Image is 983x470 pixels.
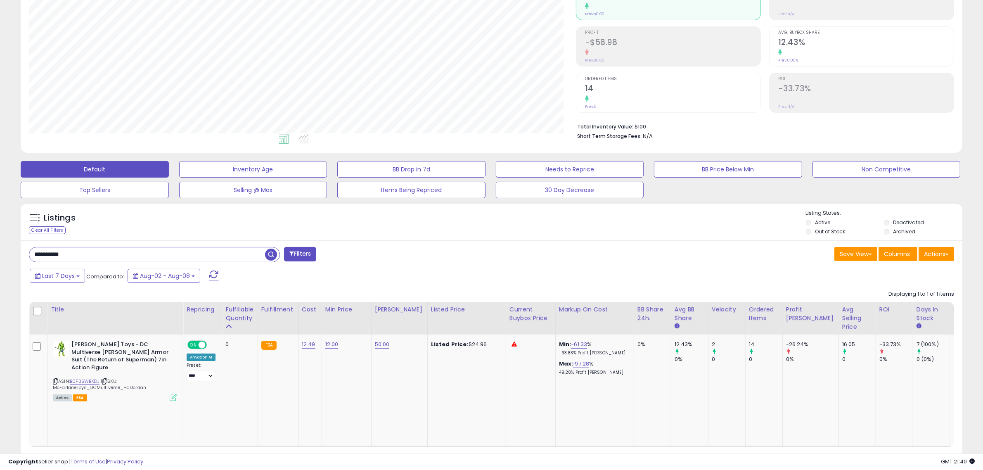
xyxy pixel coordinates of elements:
button: Inventory Age [179,161,327,178]
div: Fulfillment [261,305,295,314]
div: 0% [879,356,913,363]
a: B0F35WBKDJ [70,378,99,385]
div: 14 [749,341,782,348]
span: | SKU: McFarlaneToys_DCMultiverse_HalJordan [53,378,146,390]
h2: -33.73% [778,84,954,95]
button: BB Drop in 7d [337,161,486,178]
span: Profit [585,31,760,35]
div: -33.73% [879,341,913,348]
div: % [559,360,628,375]
div: Clear All Filters [29,226,66,234]
button: Non Competitive [812,161,961,178]
h2: 12.43% [778,38,954,49]
span: ROI [778,77,954,81]
div: Cost [302,305,318,314]
button: Filters [284,247,316,261]
div: Listed Price [431,305,502,314]
span: OFF [206,342,219,349]
b: Short Term Storage Fees: [577,133,642,140]
div: -26.24% [786,341,839,348]
div: ROI [879,305,910,314]
div: Velocity [712,305,742,314]
small: Prev: 0.00% [778,58,798,63]
button: 30 Day Decrease [496,182,644,198]
span: 2025-08-16 21:40 GMT [941,458,975,465]
b: Max: [559,360,573,368]
b: Total Inventory Value: [577,123,633,130]
div: 7 (100%) [917,341,950,348]
button: Save View [834,247,877,261]
div: % [559,341,628,356]
small: Prev: $0.00 [585,58,604,63]
button: Selling @ Max [179,182,327,198]
span: All listings currently available for purchase on Amazon [53,394,72,401]
li: $100 [577,121,948,131]
div: Markup on Cost [559,305,630,314]
div: Fulfillable Quantity [225,305,254,323]
h5: Listings [44,212,76,224]
div: 16.05 [842,341,876,348]
div: [PERSON_NAME] [375,305,424,314]
a: 12.49 [302,340,315,349]
h2: 14 [585,84,760,95]
span: Ordered Items [585,77,760,81]
div: 0 [842,356,876,363]
div: Displaying 1 to 1 of 1 items [888,290,954,298]
a: -61.33 [571,340,587,349]
label: Deactivated [893,219,924,226]
div: 0 [749,356,782,363]
button: Needs to Reprice [496,161,644,178]
label: Out of Stock [815,228,845,235]
button: Actions [919,247,954,261]
div: 0 [712,356,745,363]
div: 0 [225,341,251,348]
div: Amazon AI [187,354,216,361]
div: Ordered Items [749,305,779,323]
button: Items Being Repriced [337,182,486,198]
b: [PERSON_NAME] Toys - DC Multiverse [PERSON_NAME] Armor Suit (The Return of Superman) 7in Action F... [71,341,172,373]
div: Avg Selling Price [842,305,872,331]
div: 0% [675,356,708,363]
div: ASIN: [53,341,177,400]
small: Prev: N/A [778,104,794,109]
div: $24.96 [431,341,500,348]
b: Min: [559,340,571,348]
div: Days In Stock [917,305,947,323]
div: Profit [PERSON_NAME] [786,305,835,323]
div: Current Buybox Price [509,305,552,323]
div: 0% [637,341,665,348]
span: Columns [884,250,910,258]
p: 49.28% Profit [PERSON_NAME] [559,370,628,375]
small: Prev: N/A [778,12,794,17]
div: FBM: 10 [954,348,981,356]
span: FBA [73,394,87,401]
button: Aug-02 - Aug-08 [128,269,200,283]
div: 2 [712,341,745,348]
small: Prev: 0 [585,104,597,109]
span: Aug-02 - Aug-08 [140,272,190,280]
small: FBA [261,341,277,350]
div: Min Price [325,305,368,314]
h2: -$58.98 [585,38,760,49]
div: Title [51,305,180,314]
strong: Copyright [8,458,38,465]
div: BB Share 24h. [637,305,668,323]
div: Avg BB Share [675,305,705,323]
a: 197.28 [573,360,589,368]
a: Privacy Policy [107,458,143,465]
a: Terms of Use [71,458,106,465]
div: Repricing [187,305,218,314]
button: BB Price Below Min [654,161,802,178]
button: Top Sellers [21,182,169,198]
button: Last 7 Days [30,269,85,283]
small: Days In Stock. [917,323,921,330]
button: Columns [879,247,917,261]
span: Compared to: [86,273,124,280]
div: FBA: 9 [954,341,981,348]
a: 12.00 [325,340,339,349]
label: Archived [893,228,915,235]
span: Last 7 Days [42,272,75,280]
small: Prev: $0.00 [585,12,604,17]
label: Active [815,219,830,226]
th: The percentage added to the cost of goods (COGS) that forms the calculator for Min & Max prices. [555,302,634,335]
